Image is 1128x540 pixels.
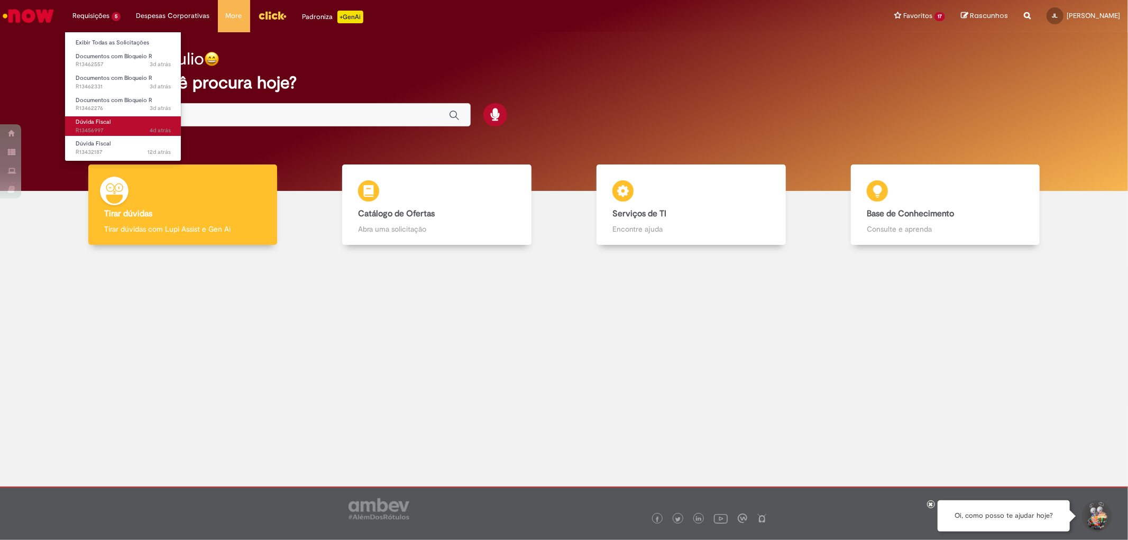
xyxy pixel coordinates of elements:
[76,52,152,60] span: Documentos com Bloqueio R
[612,224,769,234] p: Encontre ajuda
[65,32,181,161] ul: Requisições
[612,208,666,219] b: Serviços de TI
[65,138,181,158] a: Aberto R13432187 : Dúvida Fiscal
[136,11,210,21] span: Despesas Corporativas
[76,83,171,91] span: R13462331
[302,11,363,23] div: Padroniza
[337,11,363,23] p: +GenAi
[675,517,681,522] img: logo_footer_twitter.png
[148,148,171,156] time: 20/08/2025 12:08:37
[148,148,171,156] span: 12d atrás
[150,83,171,90] time: 29/08/2025 13:13:33
[961,11,1008,21] a: Rascunhos
[65,51,181,70] a: Aberto R13462557 : Documentos com Bloqueio R
[867,224,1024,234] p: Consulte e aprenda
[150,60,171,68] time: 29/08/2025 14:03:56
[104,208,152,219] b: Tirar dúvidas
[65,37,181,49] a: Exibir Todas as Solicitações
[970,11,1008,21] span: Rascunhos
[226,11,242,21] span: More
[97,74,1030,92] h2: O que você procura hoje?
[150,126,171,134] span: 4d atrás
[65,72,181,92] a: Aberto R13462331 : Documentos com Bloqueio R
[72,11,109,21] span: Requisições
[76,74,152,82] span: Documentos com Bloqueio R
[65,116,181,136] a: Aberto R13456997 : Dúvida Fiscal
[150,104,171,112] time: 29/08/2025 12:55:34
[76,140,111,148] span: Dúvida Fiscal
[76,126,171,135] span: R13456997
[150,83,171,90] span: 3d atrás
[65,95,181,114] a: Aberto R13462276 : Documentos com Bloqueio R
[1080,500,1112,532] button: Iniciar Conversa de Suporte
[76,96,152,104] span: Documentos com Bloqueio R
[150,60,171,68] span: 3d atrás
[76,118,111,126] span: Dúvida Fiscal
[1052,12,1058,19] span: JL
[76,104,171,113] span: R13462276
[358,208,435,219] b: Catálogo de Ofertas
[150,126,171,134] time: 28/08/2025 11:08:40
[104,224,261,234] p: Tirar dúvidas com Lupi Assist e Gen Ai
[564,164,819,245] a: Serviços de TI Encontre ajuda
[258,7,287,23] img: click_logo_yellow_360x200.png
[934,12,945,21] span: 17
[1067,11,1120,20] span: [PERSON_NAME]
[818,164,1072,245] a: Base de Conhecimento Consulte e aprenda
[738,514,747,523] img: logo_footer_workplace.png
[204,51,219,67] img: happy-face.png
[310,164,564,245] a: Catálogo de Ofertas Abra uma solicitação
[903,11,932,21] span: Favoritos
[1,5,56,26] img: ServiceNow
[112,12,121,21] span: 5
[757,514,767,523] img: logo_footer_naosei.png
[76,148,171,157] span: R13432187
[696,516,701,523] img: logo_footer_linkedin.png
[349,498,409,519] img: logo_footer_ambev_rotulo_gray.png
[867,208,954,219] b: Base de Conhecimento
[56,164,310,245] a: Tirar dúvidas Tirar dúvidas com Lupi Assist e Gen Ai
[938,500,1070,532] div: Oi, como posso te ajudar hoje?
[714,511,728,525] img: logo_footer_youtube.png
[76,60,171,69] span: R13462557
[358,224,515,234] p: Abra uma solicitação
[655,517,660,522] img: logo_footer_facebook.png
[150,104,171,112] span: 3d atrás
